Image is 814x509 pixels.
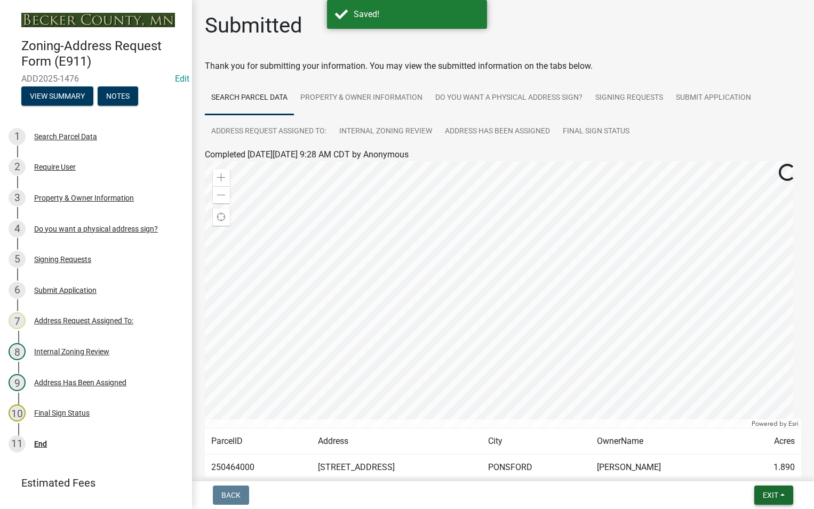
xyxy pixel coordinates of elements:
div: 7 [9,312,26,329]
wm-modal-confirm: Edit Application Number [175,74,189,84]
td: 250464000 [205,455,312,481]
td: City [482,428,590,455]
span: Exit [763,491,778,499]
a: Search Parcel Data [205,81,294,115]
a: Final Sign Status [556,115,636,149]
div: 2 [9,158,26,176]
div: Do you want a physical address sign? [34,225,158,233]
div: 9 [9,374,26,391]
button: View Summary [21,86,93,106]
div: Property & Owner Information [34,194,134,202]
div: Address Has Been Assigned [34,379,126,386]
div: Find my location [213,209,230,226]
wm-modal-confirm: Summary [21,92,93,101]
a: Edit [175,74,189,84]
td: [PERSON_NAME] [590,455,737,481]
div: End [34,440,47,448]
div: Zoom out [213,186,230,203]
div: Submit Application [34,287,97,294]
div: Search Parcel Data [34,133,97,140]
a: Submit Application [669,81,757,115]
img: Becker County, Minnesota [21,13,175,27]
td: ParcelID [205,428,312,455]
a: Signing Requests [589,81,669,115]
a: Do you want a physical address sign? [429,81,589,115]
div: 1 [9,128,26,145]
div: 3 [9,189,26,206]
td: OwnerName [590,428,737,455]
div: Final Sign Status [34,409,90,417]
div: Signing Requests [34,256,91,263]
span: ADD2025-1476 [21,74,171,84]
a: Esri [788,420,799,427]
a: Address Has Been Assigned [438,115,556,149]
div: Internal Zoning Review [34,348,109,355]
div: 8 [9,343,26,360]
h1: Submitted [205,13,302,38]
span: Back [221,491,241,499]
button: Back [213,486,249,505]
div: Saved! [354,8,479,21]
td: [STREET_ADDRESS] [312,455,482,481]
wm-modal-confirm: Notes [98,92,138,101]
a: Internal Zoning Review [333,115,438,149]
td: Address [312,428,482,455]
div: 4 [9,220,26,237]
td: 1.890 [736,455,801,481]
div: 6 [9,282,26,299]
div: Address Request Assigned To: [34,317,133,324]
td: Acres [736,428,801,455]
h4: Zoning-Address Request Form (E911) [21,38,183,69]
button: Notes [98,86,138,106]
a: Address Request Assigned To: [205,115,333,149]
td: PONSFORD [482,455,590,481]
div: Zoom in [213,169,230,186]
div: 5 [9,251,26,268]
div: Require User [34,163,76,171]
div: 10 [9,404,26,421]
div: Thank you for submitting your information. You may view the submitted information on the tabs below. [205,60,801,73]
a: Property & Owner Information [294,81,429,115]
button: Exit [754,486,793,505]
div: Powered by [749,419,801,428]
div: 11 [9,435,26,452]
a: Estimated Fees [9,472,175,494]
span: Completed [DATE][DATE] 9:28 AM CDT by Anonymous [205,149,409,160]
